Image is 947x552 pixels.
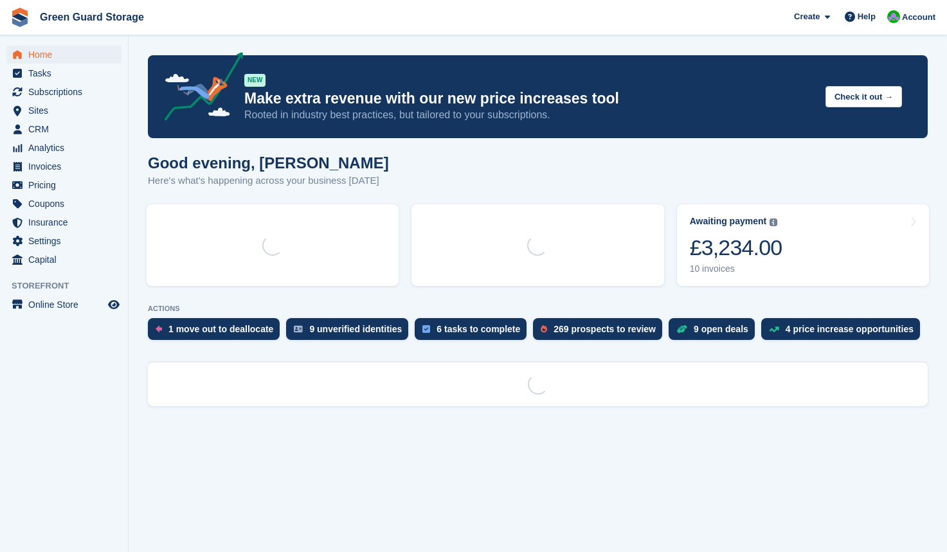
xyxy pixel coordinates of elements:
[286,318,415,346] a: 9 unverified identities
[28,139,105,157] span: Analytics
[761,318,926,346] a: 4 price increase opportunities
[28,102,105,120] span: Sites
[28,83,105,101] span: Subscriptions
[6,102,122,120] a: menu
[148,318,286,346] a: 1 move out to deallocate
[6,157,122,175] a: menu
[28,296,105,314] span: Online Store
[6,83,122,101] a: menu
[309,324,402,334] div: 9 unverified identities
[28,251,105,269] span: Capital
[6,64,122,82] a: menu
[902,11,935,24] span: Account
[6,139,122,157] a: menu
[10,8,30,27] img: stora-icon-8386f47178a22dfd0bd8f6a31ec36ba5ce8667c1dd55bd0f319d3a0aa187defe.svg
[794,10,820,23] span: Create
[28,176,105,194] span: Pricing
[6,176,122,194] a: menu
[6,213,122,231] a: menu
[294,325,303,333] img: verify_identity-adf6edd0f0f0b5bbfe63781bf79b02c33cf7c696d77639b501bdc392416b5a36.svg
[244,108,815,122] p: Rooted in industry best practices, but tailored to your subscriptions.
[28,64,105,82] span: Tasks
[106,297,122,312] a: Preview store
[156,325,162,333] img: move_outs_to_deallocate_icon-f764333ba52eb49d3ac5e1228854f67142a1ed5810a6f6cc68b1a99e826820c5.svg
[6,195,122,213] a: menu
[422,325,430,333] img: task-75834270c22a3079a89374b754ae025e5fb1db73e45f91037f5363f120a921f8.svg
[28,195,105,213] span: Coupons
[28,120,105,138] span: CRM
[786,324,914,334] div: 4 price increase opportunities
[6,232,122,250] a: menu
[676,325,687,334] img: deal-1b604bf984904fb50ccaf53a9ad4b4a5d6e5aea283cecdc64d6e3604feb123c2.svg
[6,120,122,138] a: menu
[769,326,779,332] img: price_increase_opportunities-93ffe204e8149a01c8c9dc8f82e8f89637d9d84a8eef4429ea346261dce0b2c0.svg
[554,324,656,334] div: 269 prospects to review
[35,6,149,28] a: Green Guard Storage
[244,89,815,108] p: Make extra revenue with our new price increases tool
[6,251,122,269] a: menu
[28,232,105,250] span: Settings
[28,157,105,175] span: Invoices
[415,318,533,346] a: 6 tasks to complete
[154,52,244,125] img: price-adjustments-announcement-icon-8257ccfd72463d97f412b2fc003d46551f7dbcb40ab6d574587a9cd5c0d94...
[541,325,547,333] img: prospect-51fa495bee0391a8d652442698ab0144808aea92771e9ea1ae160a38d050c398.svg
[148,305,928,313] p: ACTIONS
[168,324,273,334] div: 1 move out to deallocate
[148,154,389,172] h1: Good evening, [PERSON_NAME]
[690,263,782,274] div: 10 invoices
[6,46,122,64] a: menu
[677,204,929,286] a: Awaiting payment £3,234.00 10 invoices
[858,10,876,23] span: Help
[28,46,105,64] span: Home
[770,218,777,226] img: icon-info-grey-7440780725fd019a000dd9b08b2336e03edf1995a4989e88bcd33f0948082b44.svg
[533,318,669,346] a: 269 prospects to review
[825,86,902,107] button: Check it out →
[12,280,128,292] span: Storefront
[669,318,761,346] a: 9 open deals
[690,216,767,227] div: Awaiting payment
[887,10,900,23] img: Jonathan Bailey
[244,74,266,87] div: NEW
[148,174,389,188] p: Here's what's happening across your business [DATE]
[6,296,122,314] a: menu
[28,213,105,231] span: Insurance
[437,324,520,334] div: 6 tasks to complete
[694,324,748,334] div: 9 open deals
[690,235,782,261] div: £3,234.00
